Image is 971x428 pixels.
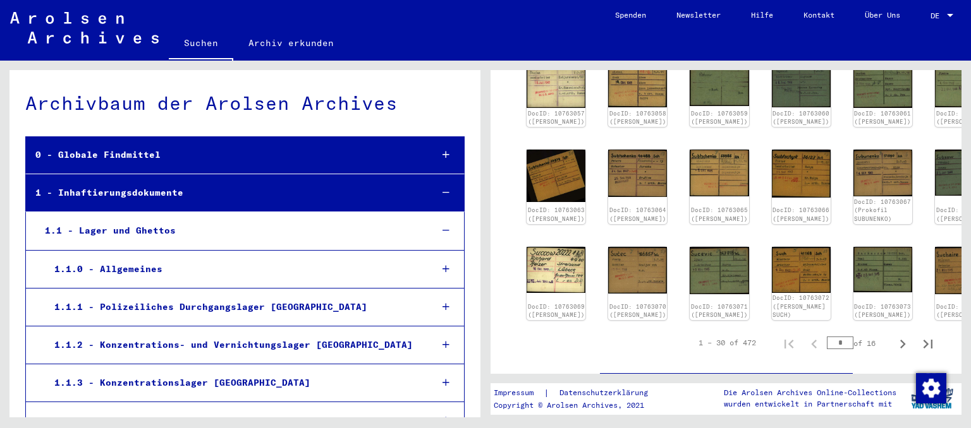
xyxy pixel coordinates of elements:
span: DE [931,11,944,20]
div: 1 – 30 of 472 [699,337,756,348]
a: DocID: 10763058 ([PERSON_NAME]) [609,110,666,126]
a: DocID: 10763069 ([PERSON_NAME]) [528,303,585,319]
img: 001.jpg [608,61,667,107]
img: 001.jpg [853,150,912,196]
img: 001.jpg [608,150,667,197]
p: Die Arolsen Archives Online-Collections [724,387,896,398]
a: DocID: 10763061 ([PERSON_NAME]) [854,110,911,126]
img: Arolsen_neg.svg [10,12,159,44]
div: Archivbaum der Arolsen Archives [25,89,465,117]
a: DocID: 10763059 ([PERSON_NAME]) [691,110,748,126]
img: 001.jpg [772,61,831,107]
a: DocID: 10763070 ([PERSON_NAME]) [609,303,666,319]
img: 001.jpg [690,61,748,106]
a: DocID: 10763067 (Prokofil SUBUNENKO) [854,198,911,222]
button: Next page [890,330,915,355]
div: 1.1.0 - Allgemeines [45,257,421,282]
img: 001.jpg [527,61,585,108]
div: 1.1.2 - Konzentrations- und Vernichtungslager [GEOGRAPHIC_DATA] [45,333,421,357]
p: Copyright © Arolsen Archives, 2021 [494,400,663,411]
div: | [494,386,663,400]
img: 001.jpg [527,247,585,293]
a: DocID: 10763063 ([PERSON_NAME]) [528,206,585,222]
a: Suchen [169,28,233,61]
a: Archiv erkunden [233,28,349,58]
div: 1.1.3 - Konzentrationslager [GEOGRAPHIC_DATA] [45,371,421,395]
div: of 16 [827,337,890,349]
button: First page [776,330,802,355]
img: 001.jpg [853,61,912,108]
div: 0 - Globale Findmittel [26,143,421,167]
a: Impressum [494,386,544,400]
img: 001.jpg [690,150,748,196]
div: Zustimmung ändern [915,372,946,403]
img: 001.jpg [608,247,667,294]
a: DocID: 10763073 ([PERSON_NAME]) [854,303,911,319]
button: Last page [915,330,941,355]
img: 001.jpg [772,247,831,293]
button: Previous page [802,330,827,355]
img: Zustimmung ändern [916,373,946,403]
a: DocID: 10763060 ([PERSON_NAME]) [773,110,829,126]
div: 1 - Inhaftierungsdokumente [26,181,421,205]
a: DocID: 10763057 ([PERSON_NAME]) [528,110,585,126]
p: wurden entwickelt in Partnerschaft mit [724,398,896,410]
div: 1.1.1 - Polizeiliches Durchgangslager [GEOGRAPHIC_DATA] [45,295,421,319]
a: DocID: 10763064 ([PERSON_NAME]) [609,206,666,222]
img: 001.jpg [527,150,585,202]
img: 001.jpg [772,150,831,198]
img: 001.jpg [690,247,748,294]
a: DocID: 10763066 ([PERSON_NAME]) [773,206,829,222]
a: DocID: 10763072 ([PERSON_NAME] SUCH) [773,294,829,318]
img: 001.jpg [853,247,912,292]
a: DocID: 10763065 ([PERSON_NAME]) [691,206,748,222]
a: DocID: 10763071 ([PERSON_NAME]) [691,303,748,319]
img: yv_logo.png [908,383,956,414]
div: 1.1 - Lager und Ghettos [35,218,421,243]
a: Datenschutzerklärung [549,386,663,400]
